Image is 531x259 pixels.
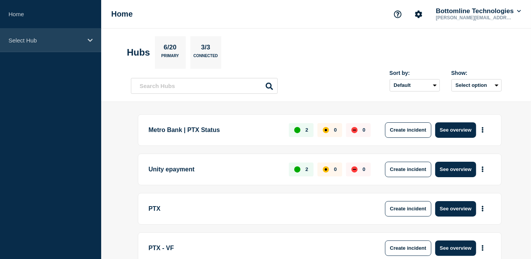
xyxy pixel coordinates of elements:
[434,15,515,20] p: [PERSON_NAME][EMAIL_ADDRESS][PERSON_NAME][DOMAIN_NAME]
[385,201,431,217] button: Create incident
[435,122,476,138] button: See overview
[390,79,440,91] select: Sort by
[478,201,488,216] button: More actions
[149,240,362,256] p: PTX - VF
[161,54,179,62] p: Primary
[294,166,300,173] div: up
[385,122,431,138] button: Create incident
[411,6,427,22] button: Account settings
[334,127,337,133] p: 0
[435,240,476,256] button: See overview
[434,7,523,15] button: Bottomline Technologies
[149,122,280,138] p: Metro Bank | PTX Status
[193,54,218,62] p: Connected
[451,79,502,91] button: Select option
[451,70,502,76] div: Show:
[8,37,83,44] p: Select Hub
[435,162,476,177] button: See overview
[390,70,440,76] div: Sort by:
[351,166,358,173] div: down
[127,47,150,58] h2: Hubs
[478,123,488,137] button: More actions
[131,78,278,94] input: Search Hubs
[305,166,308,172] p: 2
[363,166,365,172] p: 0
[149,162,280,177] p: Unity epayment
[435,201,476,217] button: See overview
[478,241,488,255] button: More actions
[161,44,179,54] p: 6/20
[351,127,358,133] div: down
[390,6,406,22] button: Support
[323,166,329,173] div: affected
[385,240,431,256] button: Create incident
[198,44,213,54] p: 3/3
[305,127,308,133] p: 2
[385,162,431,177] button: Create incident
[111,10,133,19] h1: Home
[363,127,365,133] p: 0
[323,127,329,133] div: affected
[478,162,488,176] button: More actions
[294,127,300,133] div: up
[334,166,337,172] p: 0
[149,201,362,217] p: PTX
